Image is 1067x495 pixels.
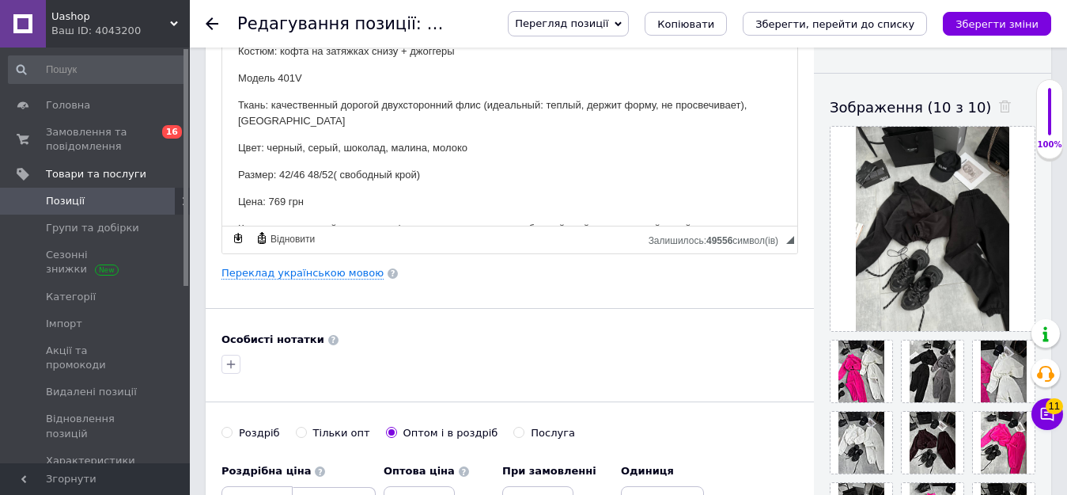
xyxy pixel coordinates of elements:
b: Особисті нотатки [221,333,324,345]
a: Зробити резервну копію зараз [229,230,247,247]
span: Категорії [46,290,96,304]
span: Замовлення та повідомлення [46,125,146,154]
div: Зображення (10 з 10) [830,97,1035,117]
span: 49556 [706,235,732,246]
p: Цена: 769 грн [16,166,559,183]
span: Копіювати [657,18,714,30]
label: Одиниця [621,464,704,478]
span: Імпорт [46,317,82,331]
span: Сезонні знижки [46,248,146,276]
span: Характеристики [46,454,135,468]
span: Uashop [51,10,170,24]
div: Оптом і в роздріб [403,426,498,440]
span: Перегляд позиції [515,17,608,29]
button: Чат з покупцем11 [1031,398,1063,430]
button: Зберегти зміни [943,12,1051,36]
span: Акції та промокоди [46,344,146,372]
div: Послуга [531,426,575,440]
div: Роздріб [239,426,280,440]
span: 11 [1046,398,1063,414]
p: Ткань: качественный дорогой двухсторонний флис (идеальный: теплый, держит форму, не просвечивает)... [16,70,559,103]
button: Зберегти, перейти до списку [743,12,927,36]
input: Пошук [8,55,187,84]
p: Костюм сочетающий стиль и комфорт: высокая посадка, свободный крой, современный дизайн. [PERSON_N... [16,193,559,227]
div: Повернутися назад [206,17,218,30]
p: Модель 401V [16,43,559,59]
b: Роздрібна ціна [221,465,311,477]
p: Костюм: кофта на затяжках снизу + джоггеры [16,16,559,32]
a: Відновити [253,230,317,247]
a: Переклад українською мовою [221,267,384,280]
button: Копіювати [645,12,727,36]
i: Зберегти, перейти до списку [755,18,914,30]
p: Размер: 42/46 48/52( свободный крой) [16,139,559,156]
b: Оптова ціна [384,465,455,477]
span: Головна [46,98,90,112]
iframe: Редактор, 0BF7B283-6020-4350-9199-7F81AEEDC1F1 [222,28,797,226]
span: Групи та добірки [46,221,139,235]
span: Потягніть для зміни розмірів [786,236,794,244]
span: Відновлення позицій [46,412,146,440]
i: Зберегти зміни [955,18,1039,30]
span: Позиції [46,194,85,208]
div: Тільки опт [313,426,370,440]
div: 100% Якість заповнення [1036,79,1063,159]
span: Видалені позиції [46,385,137,399]
label: При замовленні [502,464,613,478]
div: 100% [1037,139,1062,150]
div: Ваш ID: 4043200 [51,24,190,38]
p: Цвет: черный, серый, шоколад, малина, молоко [16,112,559,129]
span: Відновити [268,233,315,246]
span: 16 [162,125,182,139]
span: Товари та послуги [46,167,146,181]
body: Редактор, 0BF7B283-6020-4350-9199-7F81AEEDC1F1 [16,16,559,280]
div: Кiлькiсть символiв [649,231,786,246]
